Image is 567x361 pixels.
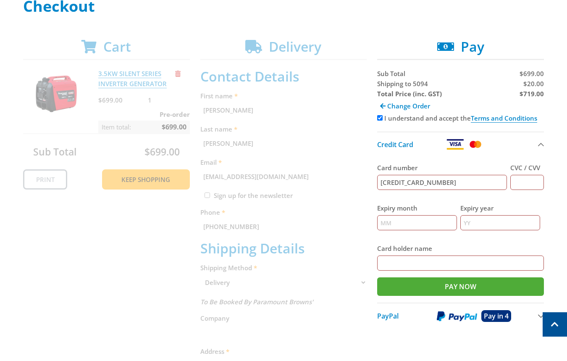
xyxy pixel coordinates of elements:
label: Expiry month [377,203,457,213]
input: YY [460,215,540,230]
span: Sub Total [377,69,405,78]
input: Pay Now [377,277,544,296]
label: CVC / CVV [510,163,544,173]
a: Change Order [377,99,433,113]
strong: $719.00 [520,90,544,98]
span: PayPal [377,311,399,321]
label: I understand and accept the [384,114,537,123]
span: Shipping to 5094 [377,79,428,88]
img: PayPal [437,311,477,321]
span: $699.00 [520,69,544,78]
a: Terms and Conditions [471,114,537,123]
strong: Total Price (inc. GST) [377,90,442,98]
span: $20.00 [523,79,544,88]
input: MM [377,215,457,230]
span: Change Order [387,102,430,110]
span: Credit Card [377,140,413,149]
span: Pay in 4 [484,311,509,321]
button: PayPal Pay in 4 [377,303,544,329]
label: Card number [377,163,507,173]
span: Pay [461,37,484,55]
img: Visa [446,139,465,150]
label: Card holder name [377,243,544,253]
label: Expiry year [460,203,540,213]
button: Credit Card [377,132,544,156]
input: Please accept the terms and conditions. [377,115,383,121]
img: Mastercard [468,139,483,150]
